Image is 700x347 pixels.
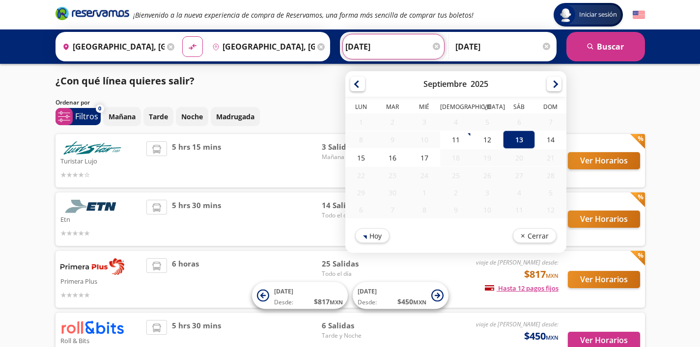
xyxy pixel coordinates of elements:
p: Madrugada [216,111,254,122]
span: 5 hrs 15 mins [172,141,221,180]
em: ¡Bienvenido a la nueva experiencia de compra de Reservamos, una forma más sencilla de comprar tus... [133,10,474,20]
button: Tarde [143,107,173,126]
span: [DATE] [358,287,377,295]
span: 3 Salidas [322,141,391,153]
span: Todo el día [322,211,391,220]
span: $ 817 [314,296,343,307]
input: Buscar Destino [208,34,315,59]
div: 19-Sep-25 [472,149,503,166]
em: viaje de [PERSON_NAME] desde: [476,258,559,267]
div: 03-Oct-25 [472,184,503,201]
div: 01-Sep-25 [345,113,377,131]
div: 06-Sep-25 [503,113,534,131]
button: Buscar [566,32,645,61]
span: Iniciar sesión [575,10,621,20]
th: Viernes [472,103,503,113]
span: Hasta 12 pagos fijos [485,284,559,293]
span: 6 horas [172,258,199,300]
button: Ver Horarios [568,211,640,228]
div: 13-Sep-25 [503,131,534,149]
th: Miércoles [408,103,440,113]
div: 15-Sep-25 [345,149,377,167]
div: 05-Oct-25 [534,184,566,201]
div: 18-Sep-25 [440,149,471,166]
div: 27-Sep-25 [503,167,534,184]
p: Roll & Bits [60,334,142,346]
div: 29-Sep-25 [345,184,377,201]
span: 14 Salidas [322,200,391,211]
div: 02-Sep-25 [377,113,408,131]
p: Etn [60,213,142,225]
input: Elegir Fecha [345,34,442,59]
small: MXN [330,298,343,306]
div: Septiembre [423,79,467,89]
div: 25-Sep-25 [440,167,471,184]
button: Noche [176,107,208,126]
p: Noche [181,111,203,122]
em: viaje de [PERSON_NAME] desde: [476,320,559,328]
div: 10-Oct-25 [472,201,503,218]
div: 08-Sep-25 [345,131,377,148]
th: Lunes [345,103,377,113]
span: $817 [524,267,559,282]
div: 21-Sep-25 [534,149,566,166]
button: Mañana [103,107,141,126]
span: $450 [524,329,559,344]
div: 09-Oct-25 [440,201,471,218]
button: Cerrar [512,228,556,243]
div: 02-Oct-25 [440,184,471,201]
span: Todo el día [322,269,391,278]
div: 17-Sep-25 [408,149,440,167]
div: 11-Sep-25 [440,131,471,149]
button: English [633,9,645,21]
small: MXN [546,272,559,279]
div: 07-Sep-25 [534,113,566,131]
p: Primera Plus [60,275,142,287]
a: Brand Logo [56,6,129,24]
div: 07-Oct-25 [377,201,408,218]
div: 26-Sep-25 [472,167,503,184]
div: 24-Sep-25 [408,167,440,184]
th: Sábado [503,103,534,113]
div: 2025 [471,79,488,89]
img: Primera Plus [60,258,124,275]
span: Desde: [358,298,377,307]
div: 01-Oct-25 [408,184,440,201]
input: Buscar Origen [58,34,165,59]
div: 09-Sep-25 [377,131,408,148]
p: Tarde [149,111,168,122]
div: 06-Oct-25 [345,201,377,218]
th: Martes [377,103,408,113]
span: 0 [98,105,101,113]
th: Domingo [534,103,566,113]
div: 10-Sep-25 [408,131,440,148]
span: Tarde y Noche [322,331,391,340]
div: 12-Sep-25 [472,131,503,149]
img: Turistar Lujo [60,141,124,155]
span: 5 hrs 30 mins [172,200,221,239]
div: 04-Sep-25 [440,113,471,131]
div: 04-Oct-25 [503,184,534,201]
button: [DATE]Desde:$450MXN [353,282,448,309]
span: [DATE] [274,287,293,295]
span: Mañana y Tarde [322,153,391,161]
div: 12-Oct-25 [534,201,566,218]
span: 25 Salidas [322,258,391,269]
button: Ver Horarios [568,271,640,288]
img: Etn [60,200,124,213]
div: 14-Sep-25 [534,131,566,149]
div: 28-Sep-25 [534,167,566,184]
span: Desde: [274,298,293,307]
div: 22-Sep-25 [345,167,377,184]
i: Brand Logo [56,6,129,21]
p: Ordenar por [56,98,90,107]
button: Ver Horarios [568,152,640,169]
span: $ 450 [397,296,426,307]
small: MXN [546,334,559,341]
p: ¿Con qué línea quieres salir? [56,74,195,88]
small: MXN [413,298,426,306]
div: 20-Sep-25 [503,149,534,166]
input: Opcional [455,34,552,59]
p: Filtros [75,110,98,122]
div: 05-Sep-25 [472,113,503,131]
